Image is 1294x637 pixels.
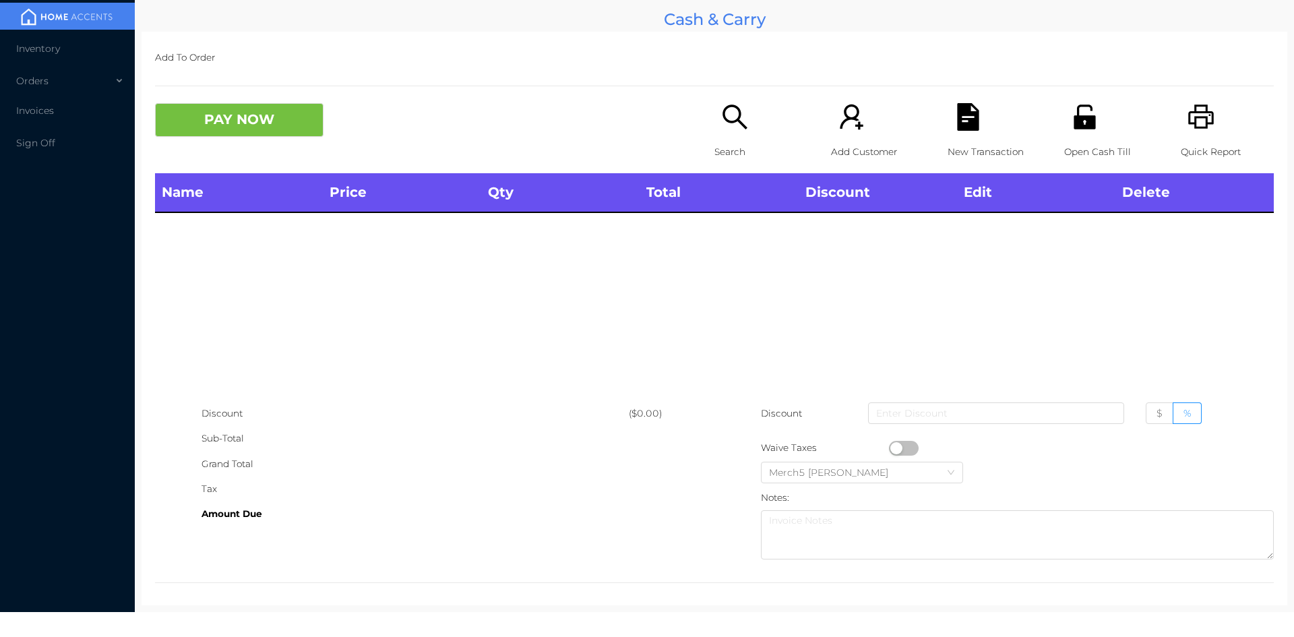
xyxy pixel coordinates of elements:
[1188,103,1215,131] i: icon: printer
[761,492,789,503] label: Notes:
[1183,407,1191,419] span: %
[947,468,955,478] i: icon: down
[16,137,55,149] span: Sign Off
[1157,407,1163,419] span: $
[1115,173,1274,212] th: Delete
[16,7,117,27] img: mainBanner
[761,435,889,460] div: Waive Taxes
[1181,140,1274,164] p: Quick Report
[714,140,807,164] p: Search
[957,173,1115,212] th: Edit
[721,103,749,131] i: icon: search
[202,401,629,426] div: Discount
[954,103,982,131] i: icon: file-text
[1064,140,1157,164] p: Open Cash Till
[948,140,1041,164] p: New Transaction
[481,173,640,212] th: Qty
[155,45,1274,70] p: Add To Order
[155,173,323,212] th: Name
[202,502,629,526] div: Amount Due
[761,401,803,426] p: Discount
[16,42,60,55] span: Inventory
[16,104,54,117] span: Invoices
[1071,103,1099,131] i: icon: unlock
[831,140,924,164] p: Add Customer
[155,103,323,137] button: PAY NOW
[323,173,481,212] th: Price
[868,402,1124,424] input: Enter Discount
[202,477,629,502] div: Tax
[142,7,1287,32] div: Cash & Carry
[629,401,714,426] div: ($0.00)
[838,103,865,131] i: icon: user-add
[640,173,798,212] th: Total
[202,426,629,451] div: Sub-Total
[769,462,902,483] div: Merch5 Lawrence
[799,173,957,212] th: Discount
[202,452,629,477] div: Grand Total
